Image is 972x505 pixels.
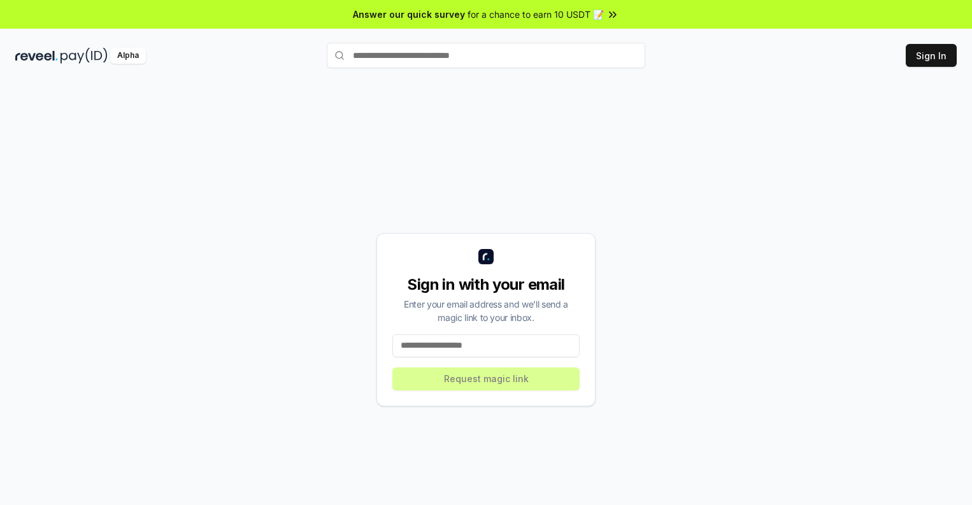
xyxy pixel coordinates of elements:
[353,8,465,21] span: Answer our quick survey
[392,274,580,295] div: Sign in with your email
[110,48,146,64] div: Alpha
[15,48,58,64] img: reveel_dark
[478,249,494,264] img: logo_small
[392,297,580,324] div: Enter your email address and we’ll send a magic link to your inbox.
[906,44,957,67] button: Sign In
[61,48,108,64] img: pay_id
[468,8,604,21] span: for a chance to earn 10 USDT 📝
